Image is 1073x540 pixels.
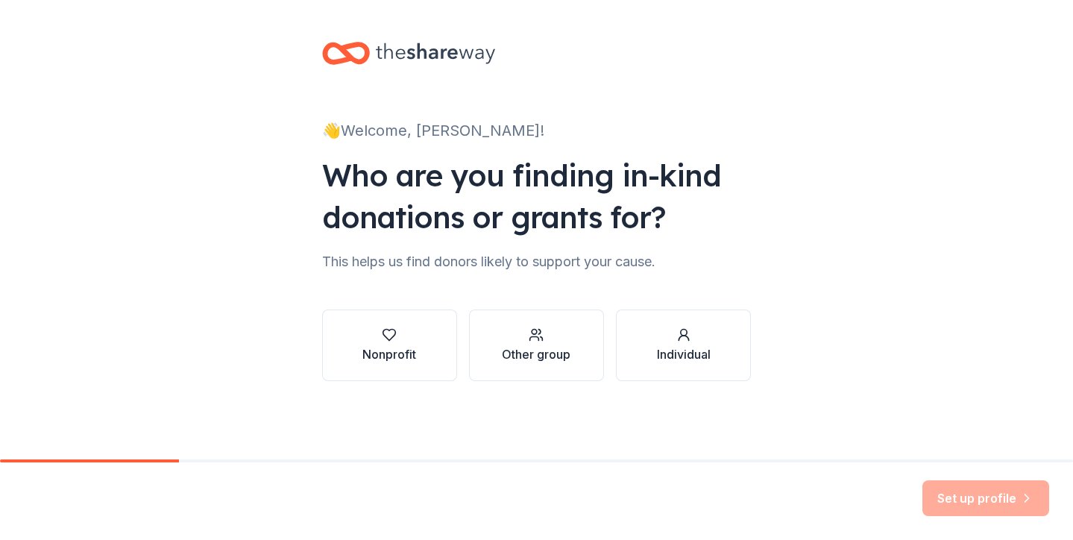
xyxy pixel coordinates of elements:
div: Individual [657,345,711,363]
button: Individual [616,310,751,381]
div: Other group [502,345,570,363]
div: Who are you finding in-kind donations or grants for? [322,154,752,238]
div: 👋 Welcome, [PERSON_NAME]! [322,119,752,142]
button: Other group [469,310,604,381]
div: This helps us find donors likely to support your cause. [322,250,752,274]
div: Nonprofit [362,345,416,363]
button: Nonprofit [322,310,457,381]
